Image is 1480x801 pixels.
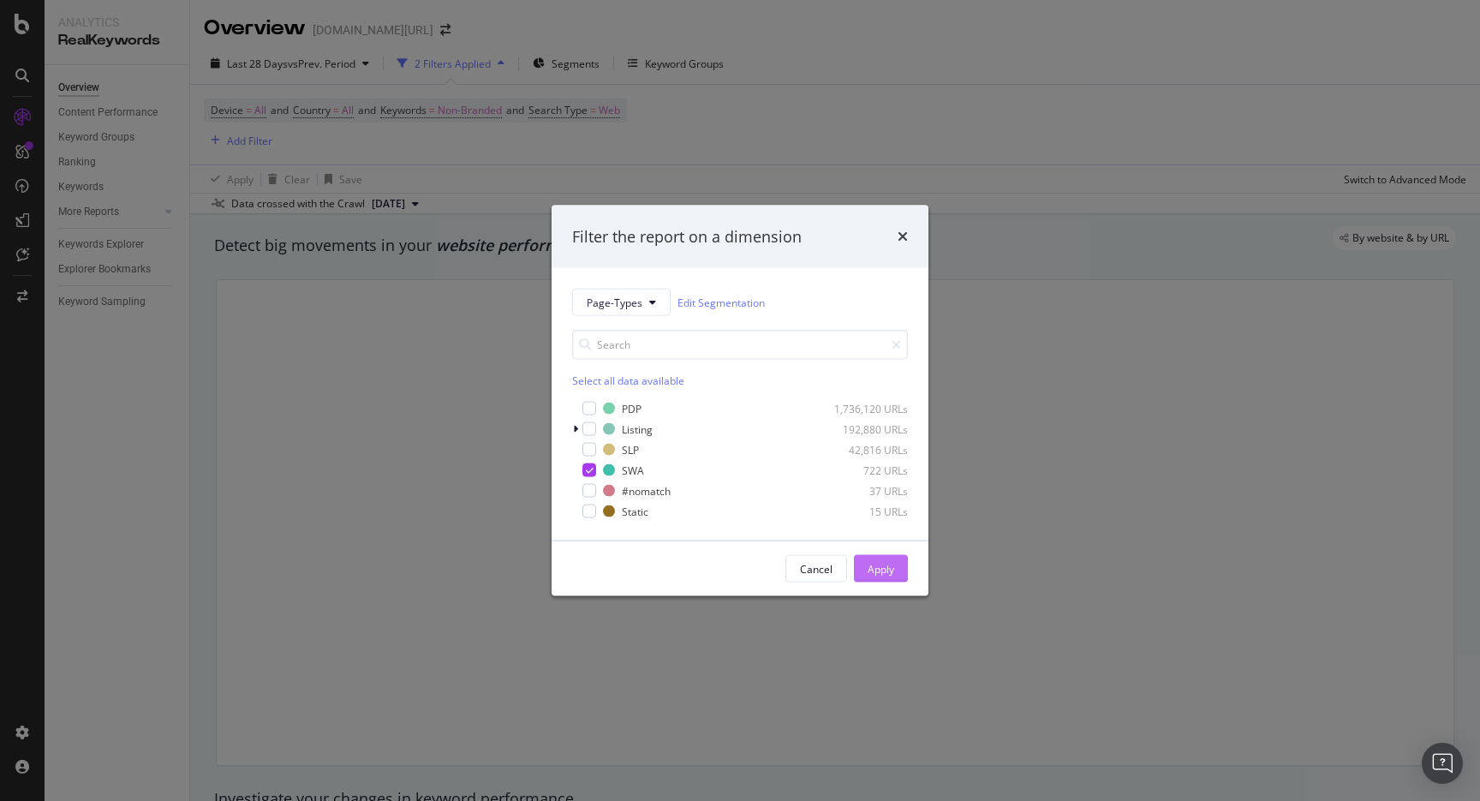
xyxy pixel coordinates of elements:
button: Apply [854,555,908,583]
div: 722 URLs [824,463,908,477]
div: 15 URLs [824,504,908,518]
div: times [898,225,908,248]
div: modal [552,205,928,596]
div: Static [622,504,648,518]
div: #nomatch [622,483,671,498]
div: SLP [622,442,639,457]
button: Page-Types [572,289,671,316]
span: Page-Types [587,295,642,309]
div: Apply [868,561,894,576]
div: Filter the report on a dimension [572,225,802,248]
input: Search [572,330,908,360]
div: 37 URLs [824,483,908,498]
a: Edit Segmentation [677,293,765,311]
div: Cancel [800,561,832,576]
div: Open Intercom Messenger [1422,743,1463,784]
button: Cancel [785,555,847,583]
div: Select all data available [572,374,908,388]
div: SWA [622,463,644,477]
div: 42,816 URLs [824,442,908,457]
div: PDP [622,401,642,415]
div: Listing [622,421,653,436]
div: 1,736,120 URLs [824,401,908,415]
div: 192,880 URLs [824,421,908,436]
